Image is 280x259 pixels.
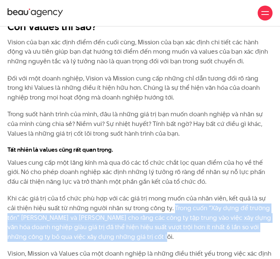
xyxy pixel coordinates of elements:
[7,145,113,154] strong: Tất nhiên là values cũng rất quan trọng.
[7,38,273,66] p: Vision của bạn xác định điểm đến cuối cùng, Mission của bạn xác định chi tiết các hành động và ưu...
[7,20,96,34] strong: Còn Values thì sao?
[7,194,273,241] p: Khi các giá trị của tổ chức phù hợp với các giá trị mong muốn của nhân viên, kết quả là sự cải th...
[7,158,273,187] p: Values cung cấp một lăng kính mà qua đó các tổ chức chắt lọc quan điểm của họ về thế giới. Nó cho...
[7,110,273,138] p: Trong suốt hành trình của mình, đâu là những giá trị bạn muốn doanh nghiệp và nhân sự của mình cù...
[7,74,273,102] p: Đối với một doanh nghiệp, Vision và Mission cung cấp những chỉ dẫn tương đối rõ ràng trong khi Va...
